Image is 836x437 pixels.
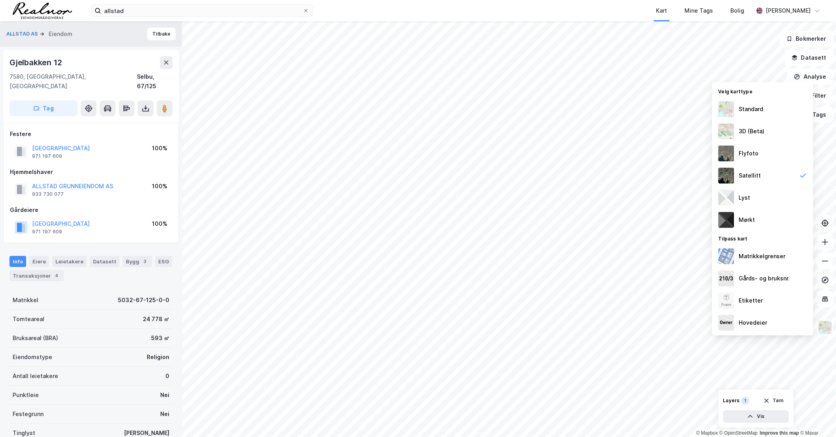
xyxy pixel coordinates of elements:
[817,320,832,335] img: Z
[6,30,40,38] button: ALLSTAD AS
[739,274,790,283] div: Gårds- og bruksnr.
[32,229,62,235] div: 971 197 609
[147,352,169,362] div: Religion
[13,352,52,362] div: Eiendomstype
[785,50,833,66] button: Datasett
[101,5,303,17] input: Søk på adresse, matrikkel, gårdeiere, leietakere eller personer
[141,257,149,265] div: 3
[719,430,758,436] a: OpenStreetMap
[718,168,734,184] img: 9k=
[796,107,833,123] button: Tags
[795,88,833,104] button: Filter
[13,333,58,343] div: Bruksareal (BRA)
[9,256,26,267] div: Info
[52,256,87,267] div: Leietakere
[739,318,767,327] div: Hovedeier
[10,129,172,139] div: Festere
[760,430,799,436] a: Improve this map
[10,167,172,177] div: Hjemmelshaver
[656,6,667,15] div: Kart
[155,256,172,267] div: ESG
[758,394,789,407] button: Tøm
[143,314,169,324] div: 24 778 ㎡
[718,123,734,139] img: Z
[9,270,64,281] div: Transaksjoner
[90,256,119,267] div: Datasett
[779,31,833,47] button: Bokmerker
[766,6,811,15] div: [PERSON_NAME]
[718,248,734,264] img: cadastreBorders.cfe08de4b5ddd52a10de.jpeg
[739,296,763,305] div: Etiketter
[49,29,72,39] div: Eiendom
[13,2,72,19] img: realnor-logo.934646d98de889bb5806.png
[739,171,761,180] div: Satellitt
[13,314,44,324] div: Tomteareal
[787,69,833,85] button: Analyse
[29,256,49,267] div: Eiere
[739,252,785,261] div: Matrikkelgrenser
[796,399,836,437] div: Kontrollprogram for chat
[152,144,167,153] div: 100%
[13,409,44,419] div: Festegrunn
[739,104,763,114] div: Standard
[712,231,813,245] div: Tilpass kart
[9,56,63,69] div: Gjelbakken 12
[9,100,78,116] button: Tag
[118,295,169,305] div: 5032-67-125-0-0
[123,256,152,267] div: Bygg
[32,153,62,159] div: 971 197 609
[739,193,750,202] div: Lyst
[160,409,169,419] div: Nei
[32,191,64,197] div: 933 730 077
[151,333,169,343] div: 593 ㎡
[739,215,755,225] div: Mørkt
[10,205,172,215] div: Gårdeiere
[13,371,58,381] div: Antall leietakere
[739,127,764,136] div: 3D (Beta)
[13,295,38,305] div: Matrikkel
[718,271,734,286] img: cadastreKeys.547ab17ec502f5a4ef2b.jpeg
[13,390,39,400] div: Punktleie
[137,72,173,91] div: Selbu, 67/125
[147,28,176,40] button: Tilbake
[718,101,734,117] img: Z
[712,84,813,98] div: Velg karttype
[718,146,734,161] img: Z
[718,212,734,228] img: nCdM7BzjoCAAAAAElFTkSuQmCC
[684,6,713,15] div: Mine Tags
[723,410,789,423] button: Vis
[739,149,758,158] div: Flyfoto
[796,399,836,437] iframe: Chat Widget
[741,397,749,405] div: 1
[9,72,137,91] div: 7580, [GEOGRAPHIC_DATA], [GEOGRAPHIC_DATA]
[152,219,167,229] div: 100%
[165,371,169,381] div: 0
[730,6,744,15] div: Bolig
[718,293,734,308] img: Z
[53,272,61,280] div: 4
[152,182,167,191] div: 100%
[718,190,734,206] img: luj3wr1y2y3+OchiMxRmMxRlscgabnMEmZ7DJGWxyBpucwSZnsMkZbHIGm5zBJmewyRlscgabnMEmZ7DJGWxyBpucwSZnsMkZ...
[696,430,718,436] a: Mapbox
[723,397,739,404] div: Layers
[718,315,734,331] img: majorOwner.b5e170eddb5c04bfeeff.jpeg
[160,390,169,400] div: Nei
